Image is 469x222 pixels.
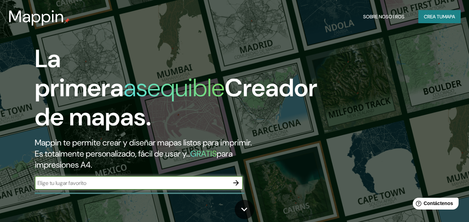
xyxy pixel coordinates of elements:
font: Mappin te permite crear y diseñar mapas listos para imprimir. [35,137,252,148]
font: mapa [443,14,455,20]
img: pin de mapeo [64,18,70,24]
button: Sobre nosotros [360,10,407,23]
font: para impresiones A4. [35,148,233,170]
font: Es totalmente personalizado, fácil de usar y... [35,148,190,159]
font: Sobre nosotros [363,14,404,20]
button: Crea tumapa [418,10,461,23]
iframe: Lanzador de widgets de ayuda [407,195,461,214]
font: Crea tu [424,14,443,20]
input: Elige tu lugar favorito [35,179,229,187]
font: Mappin [8,6,64,27]
font: asequible [124,72,225,104]
font: GRATIS [190,148,217,159]
font: La primera [35,43,124,104]
font: Creador de mapas. [35,72,317,133]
